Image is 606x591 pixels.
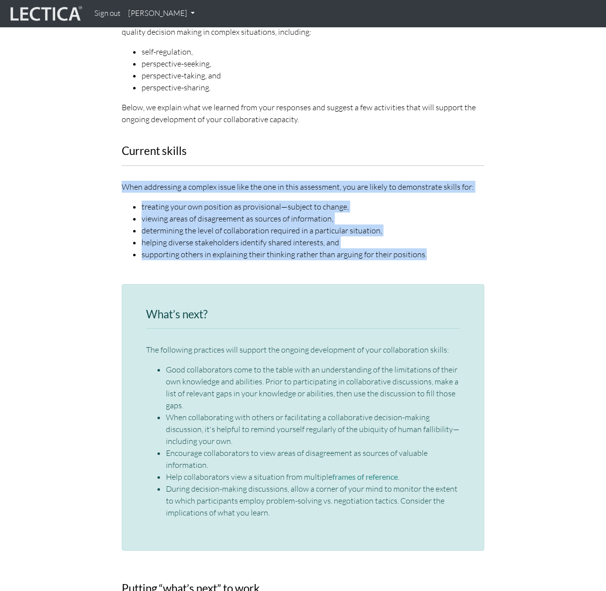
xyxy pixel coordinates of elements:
[142,81,484,93] li: perspective-sharing.
[142,248,484,260] li: supporting others in explaining their thinking rather than arguing for their positions.
[166,411,460,447] li: When collaborating with others or facilitating a collaborative decision-making discussion, it's h...
[142,213,484,224] li: viewing areas of disagreement as sources of information,
[332,472,398,481] a: frames of reference
[142,58,484,70] li: perspective-seeking,
[124,4,199,23] a: [PERSON_NAME]
[142,236,484,248] li: helping diverse stakeholders identify shared interests, and
[166,447,460,471] li: Encourage collaborators to view areas of disagreement as sources of valuable information.
[166,483,460,518] li: During decision-making discussions, allow a corner of your mind to monitor the extent to which pa...
[166,364,460,411] li: Good collaborators come to the table with an understanding of the limitations of their own knowle...
[122,145,484,157] h3: Current skills
[122,181,484,193] p: When addressing a complex issue like the one in this assessment, you are likely to demonstrate sk...
[142,201,484,213] li: treating your own position as provisional—subject to change,
[146,344,460,356] p: The following practices will support the ongoing development of your collaboration skills:
[146,308,460,321] h3: What’s next?
[142,70,484,81] li: perspective-taking, and
[122,101,484,125] p: Below, we explain what we learned from your responses and suggest a few activities that will supp...
[166,471,460,483] li: Help collaborators view a situation from multiple .
[142,46,484,58] li: self-regulation,
[142,224,484,236] li: determining the level of collaboration required in a particular situation,
[8,4,82,23] img: lecticalive
[90,4,124,23] a: Sign out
